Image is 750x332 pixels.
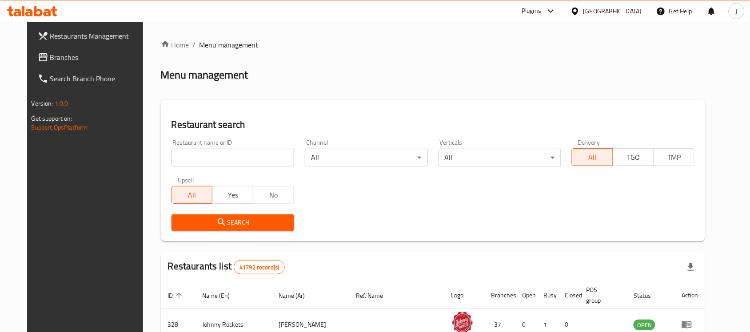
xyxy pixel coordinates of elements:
span: Status [634,290,662,301]
span: Name (Ar) [279,290,316,301]
span: Branches [50,52,145,63]
span: All [176,189,209,202]
span: 1.0.0 [55,98,68,109]
span: j [736,6,737,16]
a: Support.OpsPlatform [32,122,88,133]
span: TMP [658,151,691,164]
span: OPEN [634,320,655,330]
input: Search for restaurant name or ID.. [172,149,294,166]
div: Total records count [234,260,285,274]
a: Restaurants Management [31,25,152,47]
h2: Menu management [161,68,248,82]
a: Search Branch Phone [31,68,152,89]
div: All [305,149,427,166]
button: Yes [212,186,253,204]
button: Search [172,214,294,231]
div: Plugins [522,6,541,16]
button: All [572,148,613,166]
span: Menu management [199,40,259,50]
h2: Restaurants list [168,260,285,274]
button: No [253,186,294,204]
a: Branches [31,47,152,68]
a: Home [161,40,189,50]
button: All [172,186,213,204]
span: 41792 record(s) [234,263,284,272]
div: [GEOGRAPHIC_DATA] [583,6,642,16]
span: Restaurants Management [50,31,145,41]
span: Get support on: [32,113,72,124]
li: / [193,40,196,50]
th: Logo [444,282,484,309]
h2: Restaurant search [172,118,695,131]
nav: breadcrumb [161,40,706,50]
div: Menu [682,319,698,330]
th: Branches [484,282,515,309]
span: ID [168,290,185,301]
button: TMP [654,148,695,166]
button: TGO [613,148,654,166]
th: Closed [558,282,579,309]
label: Upsell [178,177,194,183]
span: No [257,189,291,202]
label: Delivery [578,139,600,146]
span: POS group [586,285,616,306]
span: Ref. Name [356,290,395,301]
th: Busy [537,282,558,309]
span: Name (En) [203,290,242,301]
div: Export file [680,257,702,278]
span: Version: [32,98,53,109]
th: Action [674,282,705,309]
span: Yes [216,189,250,202]
span: All [576,151,610,164]
div: All [439,149,561,166]
span: Search Branch Phone [50,73,145,84]
th: Open [515,282,537,309]
span: TGO [617,151,650,164]
span: Search [179,217,287,228]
